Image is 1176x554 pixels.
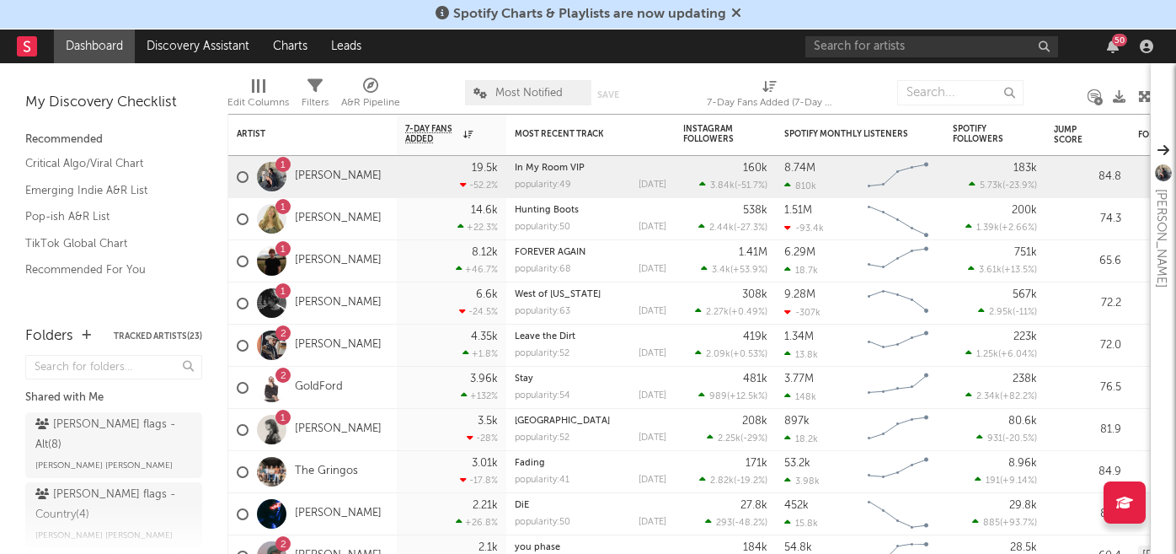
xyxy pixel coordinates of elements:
input: Search for folders... [25,355,202,379]
a: [PERSON_NAME] [295,169,382,184]
div: 1.41M [739,247,767,258]
div: you phase [515,543,666,552]
div: 208k [742,416,767,427]
span: -27.3 % [736,223,765,233]
input: Search... [897,80,1024,105]
div: 308k [742,289,767,300]
div: ( ) [701,264,767,275]
div: popularity: 63 [515,307,570,316]
a: [PERSON_NAME] [295,422,382,437]
div: 72.0 [1054,336,1121,356]
span: Most Notified [495,88,563,99]
div: popularity: 50 [515,518,570,527]
div: Instagram Followers [683,124,742,144]
div: 81.9 [1054,420,1121,440]
span: 2.44k [709,223,734,233]
div: Stay [515,374,666,384]
div: 84.9 [1054,462,1121,482]
span: -19.2 % [736,476,765,486]
div: [DATE] [639,180,666,190]
span: [PERSON_NAME] [PERSON_NAME] [35,525,173,546]
div: A&R Pipeline [341,72,400,121]
div: 171k [746,458,767,469]
a: DiE [515,501,529,510]
div: Edit Columns [227,72,289,121]
span: +0.49 % [731,308,765,317]
div: FOREVER AGAIN [515,248,666,257]
div: 184k [743,542,767,553]
div: 7-Day Fans Added (7-Day Fans Added) [707,72,833,121]
div: 183k [1013,163,1037,174]
div: 8.12k [472,247,498,258]
div: West of Ohio [515,290,666,299]
span: 1.39k [976,223,999,233]
div: -28 % [467,433,498,444]
div: 65.6 [1054,251,1121,272]
div: -17.8 % [460,475,498,486]
div: [DATE] [639,433,666,443]
div: DiE [515,501,666,510]
div: +46.7 % [456,264,498,275]
div: 4.35k [471,331,498,342]
div: [DATE] [639,265,666,274]
a: TikTok Global Chart [25,234,185,253]
div: 3.5k [478,416,498,427]
div: 3.96k [470,374,498,385]
div: popularity: 52 [515,433,569,443]
div: popularity: 68 [515,265,571,274]
div: 1.34M [784,331,814,342]
div: 810k [784,180,816,191]
span: Spotify Charts & Playlists are now updating [453,8,726,21]
svg: Chart title [860,240,936,282]
button: 50 [1107,40,1119,53]
a: [PERSON_NAME] flags - Country(4)[PERSON_NAME] [PERSON_NAME] [25,482,202,548]
div: popularity: 41 [515,476,569,485]
a: [PERSON_NAME] [295,212,382,226]
div: 8.96k [1008,458,1037,469]
span: 3.4k [712,266,730,275]
div: Hunting Boots [515,206,666,215]
a: you phase [515,543,560,552]
div: ( ) [972,517,1037,528]
div: My Discovery Checklist [25,93,202,113]
div: 223k [1013,331,1037,342]
span: 191 [986,476,1000,486]
div: Jump Score [1054,125,1096,145]
div: 29.8k [1009,500,1037,511]
span: -48.2 % [735,519,765,528]
a: The Gringos [295,465,358,479]
div: 3.01k [472,458,498,469]
span: 2.27k [706,308,729,317]
div: 28.5k [1010,542,1037,553]
div: 9.28M [784,289,815,300]
a: West of [US_STATE] [515,290,601,299]
div: Filters [302,93,329,113]
div: Shared with Me [25,388,202,408]
span: 3.84k [710,181,735,191]
div: popularity: 52 [515,349,569,358]
div: 72.2 [1054,293,1121,314]
div: Folders [25,326,73,347]
div: -307k [784,307,821,318]
div: ( ) [969,180,1037,191]
div: [DATE] [639,349,666,358]
div: -93.4k [784,223,824,234]
div: 50 [1112,34,1127,46]
span: -20.5 % [1005,434,1034,444]
div: [DATE] [639,307,666,316]
svg: Chart title [860,156,936,198]
div: 27.8k [740,500,767,511]
div: 13.8k [784,349,818,360]
div: 2.21k [473,500,498,511]
div: ( ) [965,348,1037,359]
div: [DATE] [639,223,666,232]
div: Leave the Dirt [515,332,666,342]
a: Pop-ish A&R List [25,207,185,226]
div: 80.6k [1008,416,1037,427]
div: ( ) [695,348,767,359]
div: Edit Columns [227,93,289,113]
svg: Chart title [860,409,936,451]
span: +93.7 % [1002,519,1034,528]
span: 2.09k [706,350,730,359]
button: Tracked Artists(23) [114,332,202,341]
